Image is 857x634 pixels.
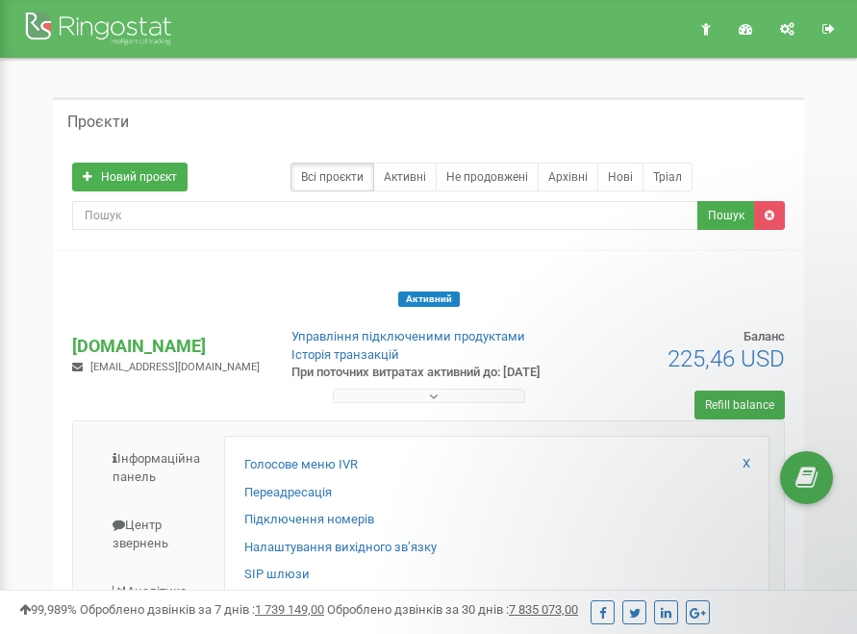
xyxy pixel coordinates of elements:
a: X [743,455,750,473]
a: Аналiтика [88,569,225,616]
button: Пошук [697,201,755,230]
a: SIP шлюзи [244,566,310,584]
span: 99,989% [19,602,77,617]
span: Оброблено дзвінків за 30 днів : [327,602,578,617]
a: Не продовжені [436,163,539,191]
a: Архівні [538,163,598,191]
a: Підключення номерів [244,511,374,529]
a: Нові [597,163,643,191]
h5: Проєкти [67,114,129,131]
a: Налаштування вихідного зв’язку [244,539,437,557]
span: Оброблено дзвінків за 7 днів : [80,602,324,617]
a: Центр звернень [88,502,225,567]
a: Всі проєкти [290,163,374,191]
input: Пошук [72,201,698,230]
a: Тріал [643,163,693,191]
img: Ringostat Logo [24,8,178,53]
p: [DOMAIN_NAME] [72,334,260,359]
span: Баланс [744,329,785,343]
u: 1 739 149,00 [255,602,324,617]
a: Refill balance [694,391,785,419]
u: 7 835 073,00 [509,602,578,617]
span: Активний [398,292,460,307]
a: Голосове меню IVR [244,456,358,474]
p: При поточних витратах активний до: [DATE] [291,364,541,382]
a: Управління підключеними продуктами [291,329,525,343]
span: 225,46 USD [668,345,785,372]
a: Активні [373,163,437,191]
span: [EMAIL_ADDRESS][DOMAIN_NAME] [90,361,260,373]
a: Переадресація [244,484,332,502]
iframe: Intercom live chat [792,525,838,571]
a: Історія транзакцій [291,347,399,362]
a: Новий проєкт [72,163,188,191]
a: Інформаційна панель [88,436,225,500]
